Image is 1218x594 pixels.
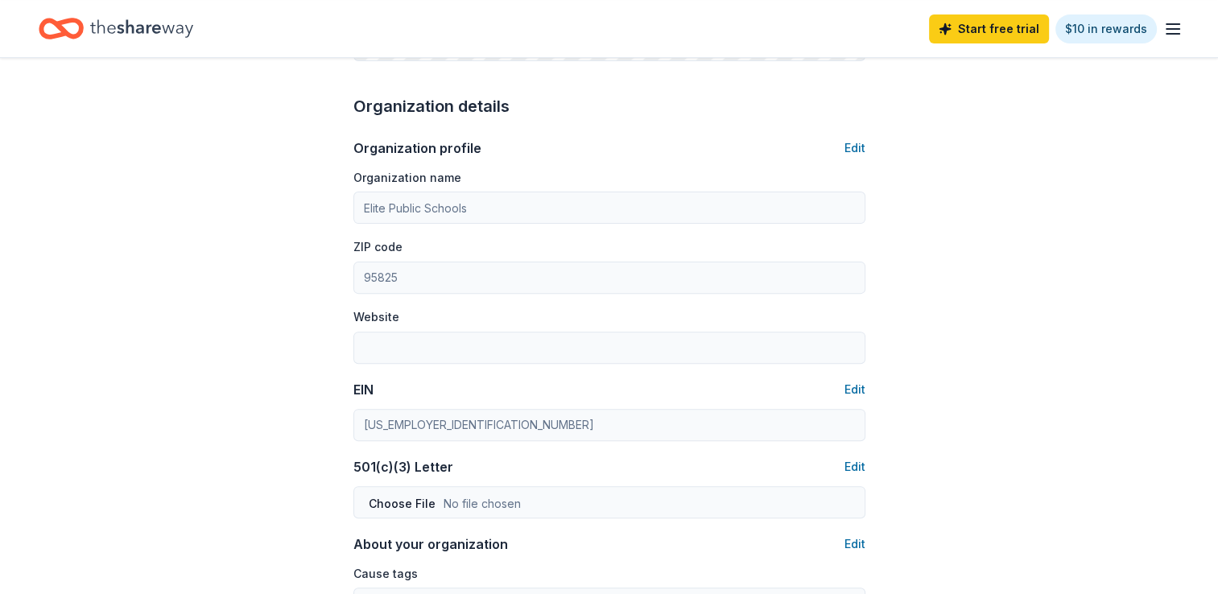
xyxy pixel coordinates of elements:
div: EIN [353,380,374,399]
a: Home [39,10,193,47]
a: $10 in rewards [1055,14,1157,43]
div: About your organization [353,534,508,554]
label: Website [353,309,399,325]
div: 501(c)(3) Letter [353,457,453,476]
input: 12345 (U.S. only) [353,262,865,294]
button: Edit [844,457,865,476]
div: Organization profile [353,138,481,158]
a: Start free trial [929,14,1049,43]
button: Edit [844,534,865,554]
div: Organization details [353,93,865,119]
input: 12-3456789 [353,409,865,441]
label: Organization name [353,170,461,186]
label: ZIP code [353,239,403,255]
button: Edit [844,380,865,399]
label: Cause tags [353,566,418,582]
button: Edit [844,138,865,158]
